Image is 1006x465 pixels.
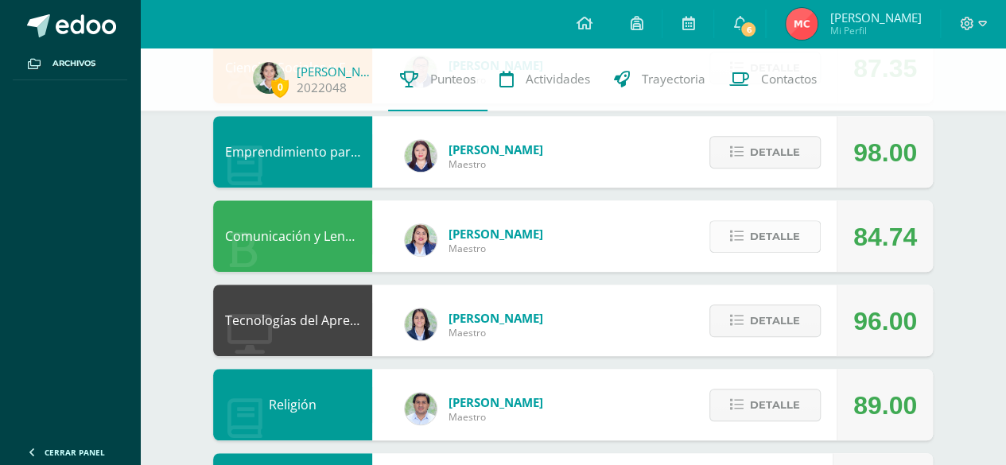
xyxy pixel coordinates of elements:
div: 96.00 [853,285,917,357]
img: f767cae2d037801592f2ba1a5db71a2a.png [405,393,437,424]
span: Detalle [750,390,800,420]
span: [PERSON_NAME] [449,226,543,242]
button: Detalle [709,136,821,169]
span: [PERSON_NAME] [829,10,921,25]
span: 6 [740,21,757,38]
span: Mi Perfil [829,24,921,37]
span: Cerrar panel [45,447,105,458]
img: 84ab94670abcc0b35f64420388349fb4.png [253,62,285,94]
div: 89.00 [853,370,917,441]
span: Punteos [430,71,476,87]
span: Detalle [750,222,800,251]
span: Contactos [761,71,817,87]
span: Archivos [52,57,95,70]
button: Detalle [709,389,821,421]
img: 97caf0f34450839a27c93473503a1ec1.png [405,224,437,256]
a: 2022048 [297,79,347,96]
a: Punteos [388,48,487,111]
a: Archivos [13,48,127,80]
span: Actividades [526,71,590,87]
img: 7489ccb779e23ff9f2c3e89c21f82ed0.png [405,308,437,340]
img: 447e56cc469f47fc637eaece98bd3ba4.png [786,8,818,40]
span: Maestro [449,410,543,424]
span: Detalle [750,306,800,335]
button: Detalle [709,304,821,337]
span: [PERSON_NAME] [449,141,543,157]
a: Contactos [717,48,829,111]
a: Actividades [487,48,602,111]
span: 0 [271,77,289,97]
button: Detalle [709,220,821,253]
a: [PERSON_NAME] [297,64,376,79]
div: Comunicación y Lenguaje, Idioma Español [213,200,372,272]
span: Detalle [750,138,800,167]
div: 98.00 [853,117,917,188]
a: Trayectoria [602,48,717,111]
div: 84.74 [853,201,917,273]
span: Maestro [449,157,543,171]
div: Emprendimiento para la Productividad [213,116,372,188]
span: Maestro [449,242,543,255]
img: a452c7054714546f759a1a740f2e8572.png [405,140,437,172]
span: Trayectoria [642,71,705,87]
span: [PERSON_NAME] [449,310,543,326]
span: Maestro [449,326,543,339]
div: Religión [213,369,372,440]
div: Tecnologías del Aprendizaje y la Comunicación: Computación [213,285,372,356]
span: [PERSON_NAME] [449,394,543,410]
